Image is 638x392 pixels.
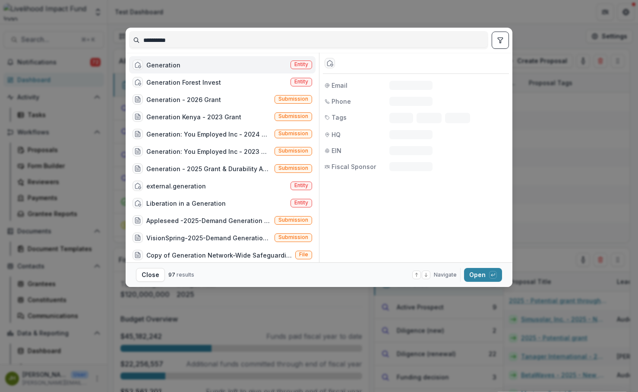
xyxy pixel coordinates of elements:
div: Generation [146,61,180,70]
span: Entity [294,200,308,206]
span: Navigate [434,271,457,279]
div: Generation: You Employed Inc - 2024 Grant [146,130,271,139]
span: Email [332,81,347,90]
span: Submission [278,96,308,102]
div: VisionSpring-2025-Demand Generation Proposal [146,233,271,242]
div: Generation - 2025 Grant & Durability Academy ($500K + $120K ($40K Durability Academy fee for each... [146,164,271,173]
span: File [299,252,308,258]
div: Liberation in a Generation [146,199,226,208]
button: Close [136,268,165,282]
span: Phone [332,97,351,106]
button: Open [464,268,502,282]
span: Submission [278,148,308,154]
span: HQ [332,130,341,139]
div: Copy of Generation Network-Wide Safeguarding and Learner Protection Policy_FINAL.pdf [146,251,292,260]
button: toggle filters [492,32,509,49]
div: Generation: You Employed Inc - 2023 Grant [146,147,271,156]
div: Generation Forest Invest [146,78,221,87]
span: Submission [278,234,308,240]
span: results [177,271,194,278]
div: Generation Kenya - 2023 Grant [146,112,241,121]
div: Appleseed -2025-Demand Generation Proposal [146,216,271,225]
span: Fiscal Sponsor [332,162,376,171]
span: Entity [294,79,308,85]
span: Submission [278,165,308,171]
div: external.generation [146,182,206,191]
span: Entity [294,61,308,67]
span: EIN [332,146,341,155]
span: 97 [168,271,175,278]
span: Submission [278,113,308,119]
span: Submission [278,131,308,137]
span: Tags [332,113,347,122]
div: Generation - 2026 Grant [146,95,221,104]
span: Submission [278,217,308,223]
span: Entity [294,182,308,188]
